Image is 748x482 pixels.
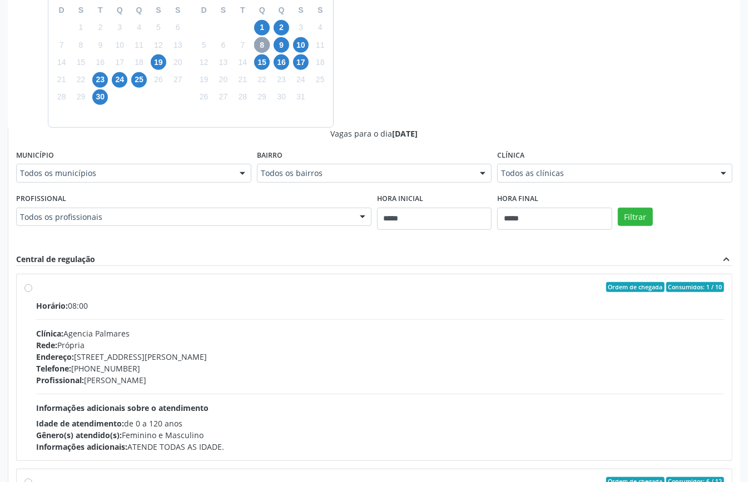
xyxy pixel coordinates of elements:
[36,418,124,429] span: Idade de atendimento:
[196,54,212,70] span: domingo, 12 de outubro de 2025
[54,89,70,105] span: domingo, 28 de setembro de 2025
[393,128,418,139] span: [DATE]
[170,37,186,53] span: sábado, 13 de setembro de 2025
[20,212,349,223] span: Todos os profissionais
[254,89,270,105] span: quarta-feira, 29 de outubro de 2025
[313,72,328,88] span: sábado, 25 de outubro de 2025
[36,328,724,339] div: Agencia Palmares
[194,2,214,19] div: D
[313,20,328,36] span: sábado, 4 de outubro de 2025
[235,72,250,88] span: terça-feira, 21 de outubro de 2025
[92,72,108,88] span: terça-feira, 23 de setembro de 2025
[293,20,309,36] span: sexta-feira, 3 de outubro de 2025
[257,147,283,164] label: Bairro
[36,300,724,312] div: 08:00
[216,89,231,105] span: segunda-feira, 27 de outubro de 2025
[36,328,63,339] span: Clínica:
[233,2,252,19] div: T
[272,2,291,19] div: Q
[293,37,309,53] span: sexta-feira, 10 de outubro de 2025
[36,430,122,440] span: Gênero(s) atendido(s):
[168,2,187,19] div: S
[170,72,186,88] span: sábado, 27 de setembro de 2025
[170,20,186,36] span: sábado, 6 de setembro de 2025
[36,441,724,453] div: ATENDE TODAS AS IDADE.
[36,300,68,311] span: Horário:
[20,168,229,179] span: Todos os municípios
[110,2,130,19] div: Q
[254,72,270,88] span: quarta-feira, 22 de outubro de 2025
[36,339,724,351] div: Própria
[606,282,665,292] span: Ordem de chegada
[73,89,89,105] span: segunda-feira, 29 de setembro de 2025
[36,403,209,413] span: Informações adicionais sobre o atendimento
[149,2,169,19] div: S
[73,72,89,88] span: segunda-feira, 22 de setembro de 2025
[291,2,311,19] div: S
[293,72,309,88] span: sexta-feira, 24 de outubro de 2025
[36,429,724,441] div: Feminino e Masculino
[618,208,653,227] button: Filtrar
[131,20,147,36] span: quinta-feira, 4 de setembro de 2025
[293,54,309,70] span: sexta-feira, 17 de outubro de 2025
[170,54,186,70] span: sábado, 20 de setembro de 2025
[252,2,272,19] div: Q
[112,20,127,36] span: quarta-feira, 3 de setembro de 2025
[54,72,70,88] span: domingo, 21 de setembro de 2025
[71,2,91,19] div: S
[274,89,289,105] span: quinta-feira, 30 de outubro de 2025
[274,72,289,88] span: quinta-feira, 23 de outubro de 2025
[497,147,524,164] label: Clínica
[254,20,270,36] span: quarta-feira, 1 de outubro de 2025
[235,37,250,53] span: terça-feira, 7 de outubro de 2025
[36,340,57,350] span: Rede:
[131,72,147,88] span: quinta-feira, 25 de setembro de 2025
[501,168,710,179] span: Todos as clínicas
[216,72,231,88] span: segunda-feira, 20 de outubro de 2025
[497,190,538,208] label: Hora final
[310,2,330,19] div: S
[293,89,309,105] span: sexta-feira, 31 de outubro de 2025
[151,54,166,70] span: sexta-feira, 19 de setembro de 2025
[216,37,231,53] span: segunda-feira, 6 de outubro de 2025
[377,190,423,208] label: Hora inicial
[36,363,724,374] div: [PHONE_NUMBER]
[36,352,74,362] span: Endereço:
[196,37,212,53] span: domingo, 5 de outubro de 2025
[52,2,71,19] div: D
[73,54,89,70] span: segunda-feira, 15 de setembro de 2025
[16,253,95,265] div: Central de regulação
[36,418,724,429] div: de 0 a 120 anos
[131,54,147,70] span: quinta-feira, 18 de setembro de 2025
[196,72,212,88] span: domingo, 19 de outubro de 2025
[214,2,233,19] div: S
[54,37,70,53] span: domingo, 7 de setembro de 2025
[91,2,110,19] div: T
[254,54,270,70] span: quarta-feira, 15 de outubro de 2025
[720,253,732,265] i: expand_less
[112,54,127,70] span: quarta-feira, 17 de setembro de 2025
[112,72,127,88] span: quarta-feira, 24 de setembro de 2025
[92,89,108,105] span: terça-feira, 30 de setembro de 2025
[54,54,70,70] span: domingo, 14 de setembro de 2025
[274,54,289,70] span: quinta-feira, 16 de outubro de 2025
[216,54,231,70] span: segunda-feira, 13 de outubro de 2025
[313,54,328,70] span: sábado, 18 de outubro de 2025
[92,54,108,70] span: terça-feira, 16 de setembro de 2025
[131,37,147,53] span: quinta-feira, 11 de setembro de 2025
[16,147,54,164] label: Município
[36,351,724,363] div: [STREET_ADDRESS][PERSON_NAME]
[235,89,250,105] span: terça-feira, 28 de outubro de 2025
[151,20,166,36] span: sexta-feira, 5 de setembro de 2025
[274,37,289,53] span: quinta-feira, 9 de outubro de 2025
[73,20,89,36] span: segunda-feira, 1 de setembro de 2025
[112,37,127,53] span: quarta-feira, 10 de setembro de 2025
[261,168,469,179] span: Todos os bairros
[254,37,270,53] span: quarta-feira, 8 de outubro de 2025
[274,20,289,36] span: quinta-feira, 2 de outubro de 2025
[36,441,127,452] span: Informações adicionais:
[73,37,89,53] span: segunda-feira, 8 de setembro de 2025
[151,72,166,88] span: sexta-feira, 26 de setembro de 2025
[36,375,84,385] span: Profissional:
[151,37,166,53] span: sexta-feira, 12 de setembro de 2025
